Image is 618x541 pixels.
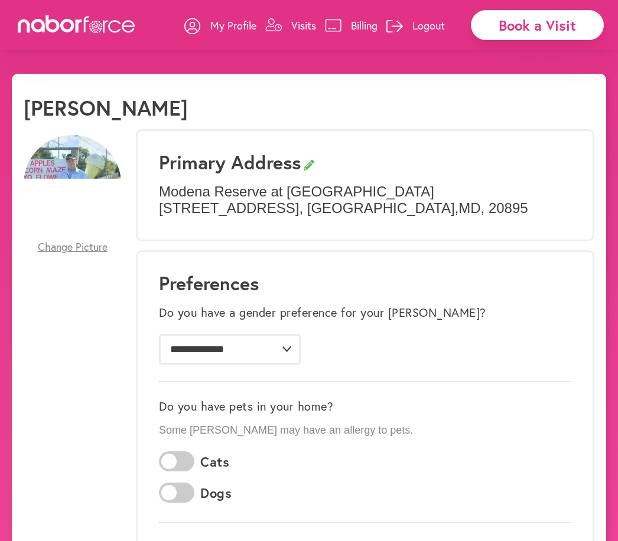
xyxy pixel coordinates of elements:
[159,272,571,294] h1: Preferences
[159,183,571,218] p: Modena Reserve at [GEOGRAPHIC_DATA] [STREET_ADDRESS] , [GEOGRAPHIC_DATA] , MD , 20895
[471,10,604,40] div: Book a Visit
[159,306,486,320] label: Do you have a gender preference for your [PERSON_NAME]?
[325,8,378,43] a: Billing
[265,8,316,43] a: Visits
[184,8,256,43] a: My Profile
[200,454,229,470] label: Cats
[159,399,333,414] label: Do you have pets in your home?
[38,241,108,254] span: Change Picture
[412,18,445,32] p: Logout
[159,424,571,437] p: Some [PERSON_NAME] may have an allergy to pets.
[24,95,188,120] h1: [PERSON_NAME]
[386,8,445,43] a: Logout
[291,18,316,32] p: Visits
[200,486,232,501] label: Dogs
[159,151,571,173] h3: Primary Address
[351,18,378,32] p: Billing
[210,18,256,32] p: My Profile
[24,135,121,232] img: hnRhhIdR2mbxr8DrpRkg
